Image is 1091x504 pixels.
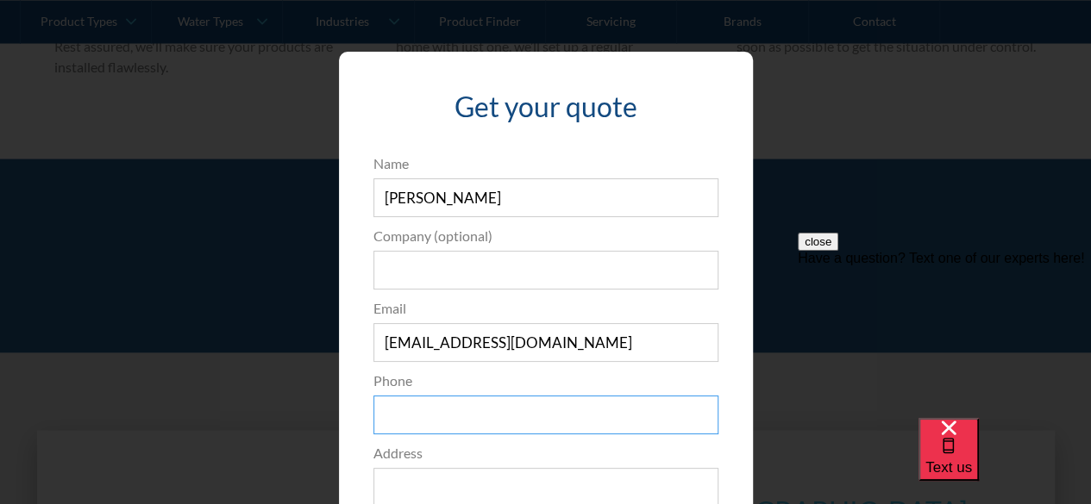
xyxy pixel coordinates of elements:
[373,443,718,464] label: Address
[919,418,1091,504] iframe: podium webchat widget bubble
[373,298,718,319] label: Email
[373,226,718,246] label: Company (optional)
[373,370,718,391] label: Phone
[373,86,718,128] h3: Get your quote
[798,233,1091,439] iframe: podium webchat widget prompt
[373,153,718,174] label: Name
